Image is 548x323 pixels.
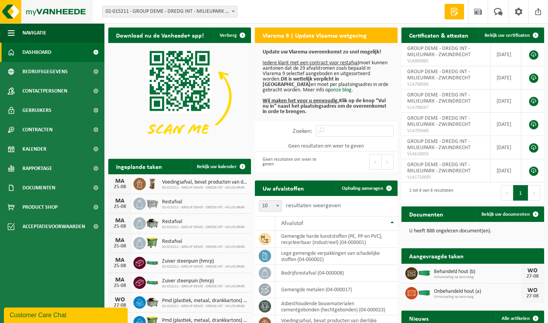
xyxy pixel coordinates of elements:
span: Product Shop [22,198,58,217]
div: 25-08 [112,184,128,190]
span: Gebruikers [22,101,51,120]
iframe: chat widget [4,306,129,323]
span: GROUP DEME - DREDG INT - MILIEUPARK - ZWIJNDRECHT [407,46,471,58]
a: Bekijk uw kalender [191,159,250,174]
span: Ophaling aanvragen [342,186,383,191]
td: gemengde metalen (04-000017) [275,282,398,298]
span: VLA708567 [407,105,485,111]
td: [DATE] [491,136,521,159]
img: HK-XC-10-GN-00 [146,278,159,285]
span: VLA1710693 [407,174,485,180]
h2: Certificaten & attesten [401,27,476,43]
span: 02-015211 - GROUP DEME - DREDG INT - MILIEUPARK [162,225,245,230]
span: VLA705660 [407,128,485,134]
div: WO [112,297,128,303]
span: 02-015211 - GROUP DEME - DREDG INT - MILIEUPARK [162,284,245,289]
span: VLA708566 [407,81,485,88]
span: Afvalstof [281,220,303,227]
h2: Documenten [401,206,451,222]
span: Bekijk uw documenten [481,212,530,217]
span: Zuiver steenpuin (hmrp) [162,258,245,265]
span: 02-015211 - GROUP DEME - DREDG INT - MILIEUPARK - ZWIJNDRECHT [102,6,237,17]
h2: Ingeplande taken [108,159,170,174]
div: WO [525,268,540,274]
span: Behandeld hout (b) [434,269,521,275]
img: Download de VHEPlus App [108,43,251,150]
td: bedrijfsrestafval (04-000008) [275,265,398,282]
span: Bekijk uw kalender [197,164,237,169]
div: 25-08 [112,244,128,249]
a: Ophaling aanvragen [336,180,397,196]
td: Geen resultaten om weer te geven [255,141,398,151]
span: Verberg [220,33,237,38]
b: Update uw Vlarema overeenkomst zo snel mogelijk! [263,49,381,55]
span: 02-015211 - GROUP DEME - DREDG INT - MILIEUPARK [162,265,245,269]
span: 02-015211 - GROUP DEME - DREDG INT - MILIEUPARK [162,205,245,210]
p: moet kunnen aantonen dat de 29 afvalstromen zoals bepaald in Vlarema 9 selectief aangeboden en ui... [263,50,390,115]
div: MA [112,257,128,263]
img: WB-1100-HPE-GN-50 [146,236,159,249]
b: Klik op de knop "Vul nu in" naast het plaatsingsadres om de overeenkomst in orde te brengen. [263,98,386,115]
span: GROUP DEME - DREDG INT - MILIEUPARK - ZWIJNDRECHT [407,115,471,127]
div: MA [112,237,128,244]
span: Rapportage [22,159,52,178]
button: Next [382,154,394,170]
span: Restafval [162,219,245,225]
span: Contracten [22,120,53,139]
img: WB-5000-GAL-GY-01 [146,216,159,229]
span: Navigatie [22,23,46,43]
button: Next [528,185,540,201]
div: 27-08 [112,303,128,308]
span: Voedingsafval, bevat producten van dierlijke oorsprong, onverpakt, categorie 3 [162,179,247,186]
span: Omwisseling op aanvraag [434,275,521,280]
span: Onbehandeld hout (a) [434,289,521,295]
u: Iedere klant met een contract voor restafval [263,60,359,66]
div: 25-08 [112,263,128,269]
span: Acceptatievoorwaarden [22,217,85,236]
div: WO [525,287,540,294]
td: lege gemengde verpakkingen van schadelijke stoffen (04-000002) [275,248,398,265]
div: 27-08 [525,274,540,279]
span: VLA903985 [407,58,485,64]
b: Dit is wettelijk verplicht in [GEOGRAPHIC_DATA] [263,76,339,88]
h2: Aangevraagde taken [401,248,471,263]
span: 02-015211 - GROUP DEME - DREDG INT - MILIEUPARK - ZWIJNDRECHT [102,6,237,17]
div: Geen resultaten om weer te geven [259,153,323,170]
span: GROUP DEME - DREDG INT - MILIEUPARK - ZWIJNDRECHT [407,69,471,81]
div: MA [112,277,128,283]
span: Bekijk uw certificaten [485,33,530,38]
span: 02-015211 - GROUP DEME - DREDG INT - MILIEUPARK [162,245,245,249]
img: HK-XC-30-GN-00 [418,289,431,296]
h2: Download nu de Vanheede+ app! [108,27,212,43]
td: asbesthoudende bouwmaterialen cementgebonden (hechtgebonden) (04-000023) [275,298,398,315]
div: MA [112,198,128,204]
td: [DATE] [491,89,521,113]
button: Verberg [213,27,250,43]
button: 1 [513,185,528,201]
h2: Uw afvalstoffen [255,180,312,196]
span: GROUP DEME - DREDG INT - MILIEUPARK - ZWIJNDRECHT [407,92,471,104]
td: [DATE] [491,66,521,89]
span: 02-015211 - GROUP DEME - DREDG INT - MILIEUPARK [162,304,247,309]
td: [DATE] [491,159,521,182]
span: Bedrijfsgegevens [22,62,68,81]
span: 10 [259,200,282,212]
div: 27-08 [525,294,540,299]
label: Zoeken: [293,128,312,134]
span: Restafval [162,239,245,245]
td: [DATE] [491,113,521,136]
span: Documenten [22,178,55,198]
span: Contactpersonen [22,81,67,101]
div: 25-08 [112,204,128,210]
span: GROUP DEME - DREDG INT - MILIEUPARK - ZWIJNDRECHT [407,162,471,174]
label: resultaten weergeven [286,203,341,209]
div: 25-08 [112,224,128,229]
span: VLA610050 [407,151,485,157]
h2: Vlarema 9 | Update Vlaamse wetgeving [255,27,374,43]
span: Zuiver steenpuin (hmrp) [162,278,245,284]
button: Previous [501,185,513,201]
span: GROUP DEME - DREDG INT - MILIEUPARK - ZWIJNDRECHT [407,139,471,151]
span: Restafval [162,199,245,205]
span: Dashboard [22,43,51,62]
